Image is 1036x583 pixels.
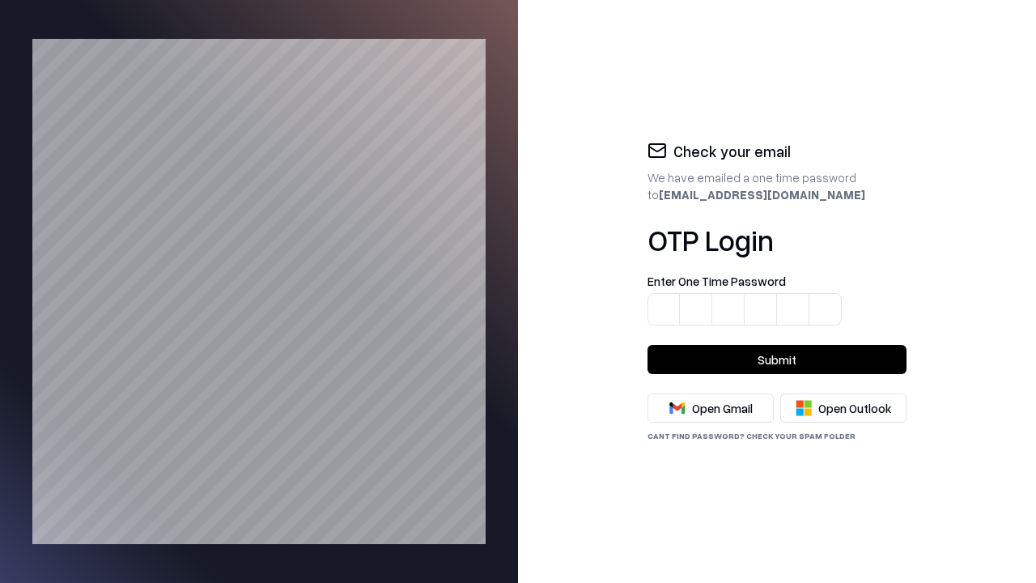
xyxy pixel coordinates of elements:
b: [EMAIL_ADDRESS][DOMAIN_NAME] [659,187,865,202]
h2: Check your email [673,141,791,164]
button: Open Gmail [647,394,774,423]
div: We have emailed a one time password to [647,169,906,203]
button: Open Outlook [780,394,906,423]
button: Submit [647,345,906,374]
div: Cant find password? check your spam folder [647,429,906,442]
h1: OTP Login [647,223,906,256]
